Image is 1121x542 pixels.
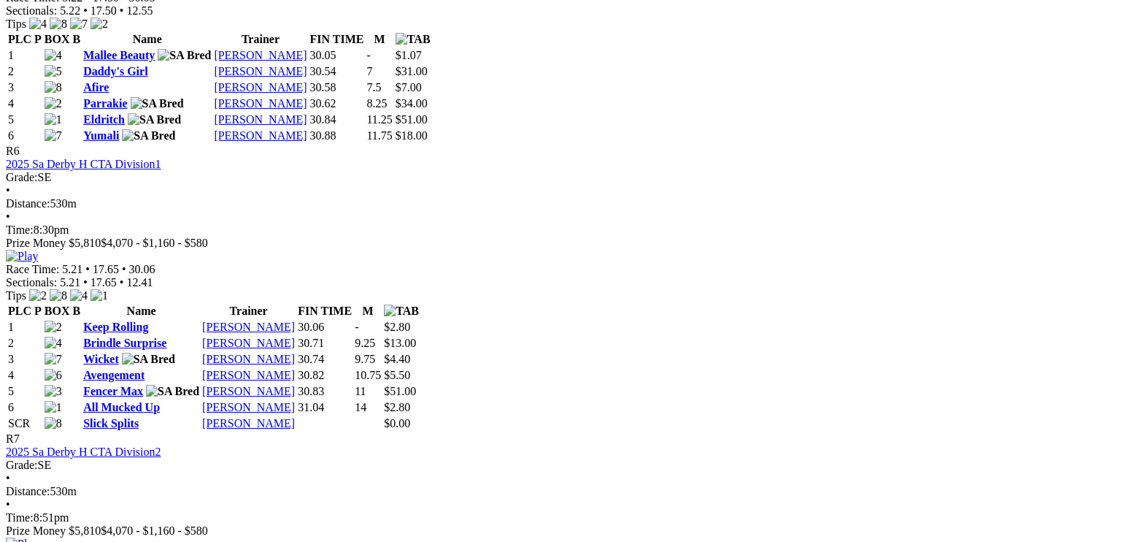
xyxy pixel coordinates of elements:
[396,33,431,46] img: TAB
[82,304,200,318] th: Name
[45,385,62,398] img: 3
[158,49,211,62] img: SA Bred
[6,263,59,275] span: Race Time:
[83,81,109,93] a: Afire
[45,81,62,94] img: 8
[90,18,108,31] img: 2
[45,65,62,78] img: 5
[85,263,90,275] span: •
[6,197,50,210] span: Distance:
[297,304,353,318] th: FIN TIME
[83,49,155,61] a: Mallee Beauty
[34,33,42,45] span: P
[6,472,10,484] span: •
[396,49,422,61] span: $1.07
[354,304,382,318] th: M
[7,96,42,111] td: 4
[7,320,42,335] td: 1
[126,4,153,17] span: 12.55
[213,32,307,47] th: Trainer
[93,263,119,275] span: 17.65
[214,113,307,126] a: [PERSON_NAME]
[309,48,365,63] td: 30.05
[101,237,208,249] span: $4,070 - $1,160 - $580
[355,353,375,365] text: 9.75
[72,33,80,45] span: B
[62,263,82,275] span: 5.21
[60,276,80,289] span: 5.21
[7,352,42,367] td: 3
[45,321,62,334] img: 2
[90,289,108,302] img: 1
[396,97,428,110] span: $34.00
[7,112,42,127] td: 5
[202,417,295,430] a: [PERSON_NAME]
[6,224,1104,237] div: 8:30pm
[396,113,428,126] span: $51.00
[6,524,1104,538] div: Prize Money $5,810
[45,369,62,382] img: 6
[45,401,62,414] img: 1
[8,305,31,317] span: PLC
[202,385,295,397] a: [PERSON_NAME]
[34,305,42,317] span: P
[45,337,62,350] img: 4
[202,353,295,365] a: [PERSON_NAME]
[297,352,353,367] td: 30.74
[7,64,42,79] td: 2
[6,184,10,196] span: •
[214,129,307,142] a: [PERSON_NAME]
[6,171,38,183] span: Grade:
[6,224,34,236] span: Time:
[309,32,365,47] th: FIN TIME
[45,353,62,366] img: 7
[83,65,147,77] a: Daddy's Girl
[6,511,1104,524] div: 8:51pm
[366,81,381,93] text: 7.5
[6,485,1104,498] div: 530m
[45,113,62,126] img: 1
[60,4,80,17] span: 5.22
[72,305,80,317] span: B
[126,276,153,289] span: 12.41
[6,18,26,30] span: Tips
[396,65,428,77] span: $31.00
[70,289,88,302] img: 4
[384,369,410,381] span: $5.50
[202,337,295,349] a: [PERSON_NAME]
[366,32,393,47] th: M
[122,129,175,142] img: SA Bred
[6,511,34,524] span: Time:
[7,400,42,415] td: 6
[297,400,353,415] td: 31.04
[45,417,62,430] img: 8
[366,129,392,142] text: 11.75
[83,276,88,289] span: •
[83,113,125,126] a: Eldritch
[384,321,410,333] span: $2.80
[6,498,10,511] span: •
[396,129,428,142] span: $18.00
[82,32,212,47] th: Name
[297,368,353,383] td: 30.82
[202,401,295,413] a: [PERSON_NAME]
[122,353,175,366] img: SA Bred
[6,459,1104,472] div: SE
[90,4,117,17] span: 17.50
[83,337,166,349] a: Brindle Surprise
[366,65,372,77] text: 7
[214,65,307,77] a: [PERSON_NAME]
[7,384,42,399] td: 5
[6,197,1104,210] div: 530m
[45,33,70,45] span: BOX
[6,210,10,223] span: •
[297,336,353,351] td: 30.71
[7,129,42,143] td: 6
[120,276,124,289] span: •
[122,263,126,275] span: •
[355,337,375,349] text: 9.25
[214,81,307,93] a: [PERSON_NAME]
[214,97,307,110] a: [PERSON_NAME]
[7,416,42,431] td: SCR
[7,80,42,95] td: 3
